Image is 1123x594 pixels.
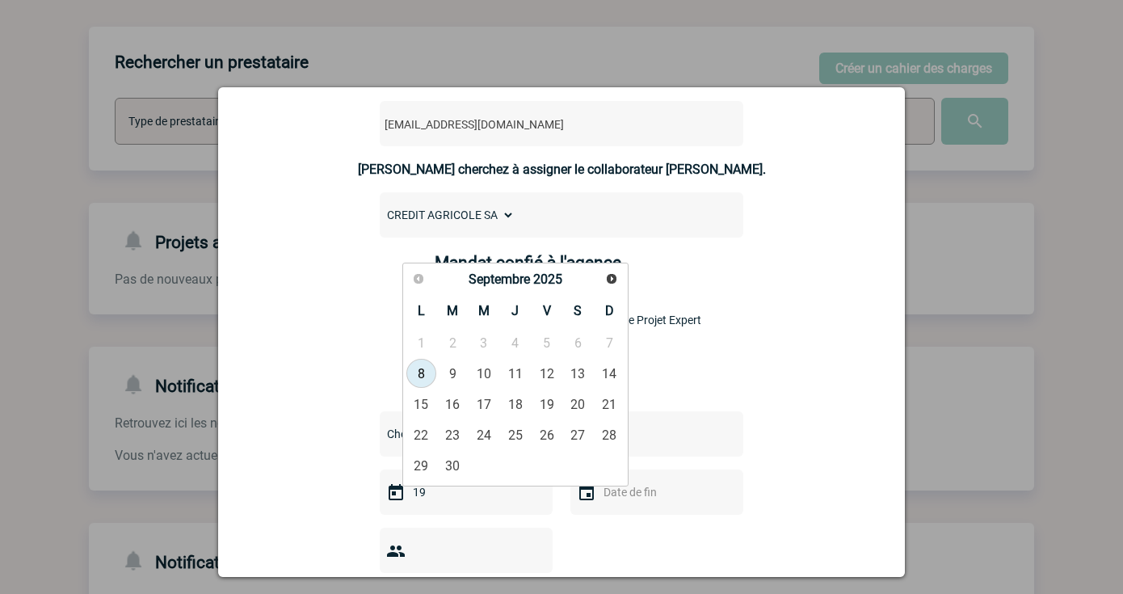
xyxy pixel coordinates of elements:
[438,359,468,388] a: 9
[435,253,621,272] h4: Mandat confié à l'agence
[406,420,436,449] a: 22
[406,359,436,388] a: 8
[533,272,562,287] span: 2025
[469,390,498,419] a: 17
[469,272,530,287] span: Septembre
[595,420,625,449] a: 28
[438,451,468,480] a: 30
[605,303,614,318] span: Dimanche
[447,303,458,318] span: Mardi
[500,420,530,449] a: 25
[406,390,436,419] a: 15
[595,390,625,419] a: 21
[563,420,593,449] a: 27
[532,359,561,388] a: 12
[478,303,490,318] span: Mercredi
[469,420,498,449] a: 24
[378,113,661,136] span: dfievez@cgb-france.fr
[532,420,561,449] a: 26
[500,390,530,419] a: 18
[511,303,519,318] span: Jeudi
[574,303,582,318] span: Samedi
[563,390,593,419] a: 20
[438,420,468,449] a: 23
[418,303,425,318] span: Lundi
[500,359,530,388] a: 11
[595,359,625,388] a: 14
[543,303,551,318] span: Vendredi
[406,451,436,480] a: 29
[469,359,498,388] a: 10
[600,268,624,291] a: Suivant
[358,162,766,177] p: [PERSON_NAME] cherchez à assigner le collaborateur [PERSON_NAME].
[438,390,468,419] a: 16
[605,272,618,285] span: Suivant
[409,482,520,503] input: Date de début
[563,359,593,388] a: 13
[532,390,561,419] a: 19
[599,482,711,503] input: Date de fin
